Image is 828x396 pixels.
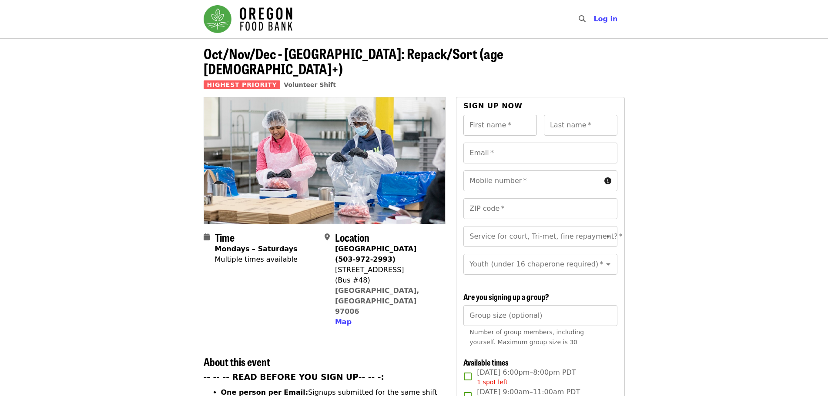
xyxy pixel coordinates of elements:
span: Time [215,230,235,245]
input: [object Object] [463,305,617,326]
img: Oct/Nov/Dec - Beaverton: Repack/Sort (age 10+) organized by Oregon Food Bank [204,97,446,223]
span: Highest Priority [204,80,281,89]
input: Search [591,9,598,30]
span: 1 spot left [477,379,508,386]
div: [STREET_ADDRESS] [335,265,439,275]
i: map-marker-alt icon [325,233,330,241]
a: [GEOGRAPHIC_DATA], [GEOGRAPHIC_DATA] 97006 [335,286,419,316]
input: Email [463,143,617,163]
input: First name [463,115,537,136]
span: About this event [204,354,270,369]
i: circle-info icon [604,177,611,185]
strong: Mondays – Saturdays [215,245,298,253]
span: Are you signing up a group? [463,291,549,302]
a: Volunteer Shift [284,81,336,88]
span: Number of group members, including yourself. Maximum group size is 30 [469,329,584,346]
span: Location [335,230,369,245]
div: (Bus #48) [335,275,439,286]
div: Multiple times available [215,254,298,265]
input: Mobile number [463,170,600,191]
i: calendar icon [204,233,210,241]
span: Available times [463,356,509,368]
i: search icon [579,15,586,23]
span: Oct/Nov/Dec - [GEOGRAPHIC_DATA]: Repack/Sort (age [DEMOGRAPHIC_DATA]+) [204,43,503,79]
input: ZIP code [463,198,617,219]
span: Log in [593,15,617,23]
strong: [GEOGRAPHIC_DATA] (503-972-2993) [335,245,416,263]
span: [DATE] 6:00pm–8:00pm PDT [477,367,576,387]
span: Map [335,318,352,326]
button: Open [602,230,614,243]
button: Log in [587,10,624,28]
button: Open [602,258,614,270]
img: Oregon Food Bank - Home [204,5,292,33]
strong: -- -- -- READ BEFORE YOU SIGN UP-- -- -: [204,373,385,382]
input: Last name [544,115,617,136]
span: Sign up now [463,102,523,110]
button: Map [335,317,352,327]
